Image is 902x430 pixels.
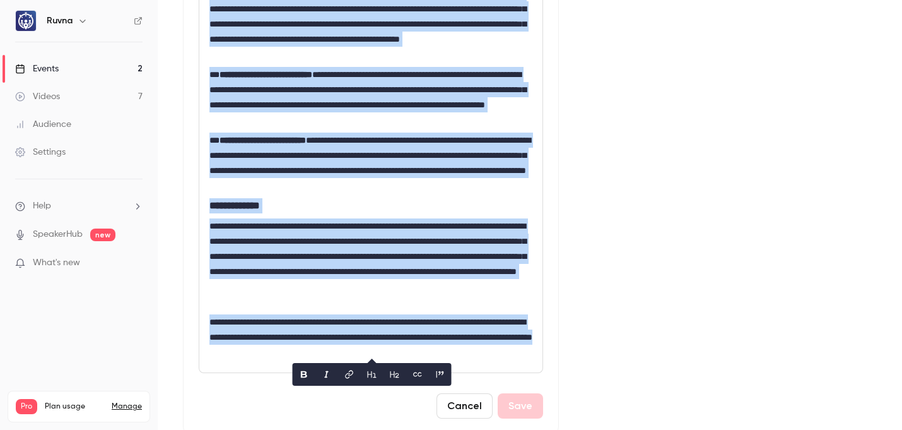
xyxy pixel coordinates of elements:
[15,146,66,158] div: Settings
[430,364,450,385] button: blockquote
[45,402,104,412] span: Plan usage
[15,63,59,75] div: Events
[33,256,80,270] span: What's new
[15,90,60,103] div: Videos
[16,11,36,31] img: Ruvna
[339,364,360,385] button: link
[15,118,71,131] div: Audience
[47,15,73,27] h6: Ruvna
[436,393,493,419] button: Cancel
[16,399,37,414] span: Pro
[294,364,314,385] button: bold
[90,229,115,241] span: new
[127,258,143,269] iframe: Noticeable Trigger
[15,200,143,213] li: help-dropdown-opener
[112,402,142,412] a: Manage
[33,200,51,213] span: Help
[317,364,337,385] button: italic
[33,228,83,241] a: SpeakerHub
